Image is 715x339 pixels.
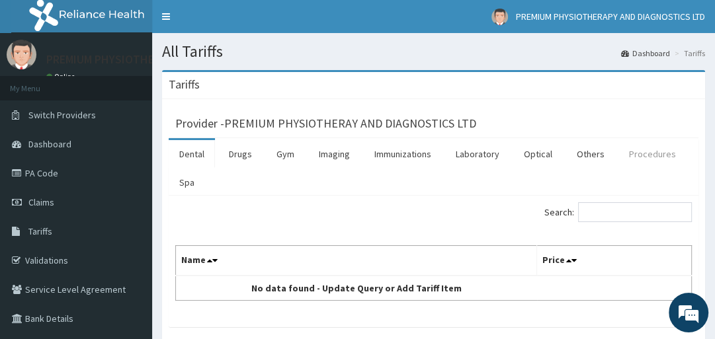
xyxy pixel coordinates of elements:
[169,79,200,91] h3: Tariffs
[175,118,476,130] h3: Provider - PREMIUM PHYSIOTHERAY AND DIAGNOSTICS LTD
[671,48,705,59] li: Tariffs
[618,140,687,168] a: Procedures
[28,225,52,237] span: Tariffs
[513,140,563,168] a: Optical
[578,202,692,222] input: Search:
[621,48,670,59] a: Dashboard
[169,140,215,168] a: Dental
[28,196,54,208] span: Claims
[46,72,78,81] a: Online
[28,109,96,121] span: Switch Providers
[176,246,537,276] th: Name
[28,138,71,150] span: Dashboard
[162,43,705,60] h1: All Tariffs
[7,40,36,69] img: User Image
[308,140,360,168] a: Imaging
[364,140,442,168] a: Immunizations
[266,140,305,168] a: Gym
[544,202,692,222] label: Search:
[46,54,300,65] p: PREMIUM PHYSIOTHERAPY AND DIAGNOSTICS LTD
[176,276,537,301] td: No data found - Update Query or Add Tariff Item
[491,9,508,25] img: User Image
[218,140,263,168] a: Drugs
[516,11,705,22] span: PREMIUM PHYSIOTHERAPY AND DIAGNOSTICS LTD
[566,140,615,168] a: Others
[445,140,510,168] a: Laboratory
[537,246,692,276] th: Price
[169,169,205,196] a: Spa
